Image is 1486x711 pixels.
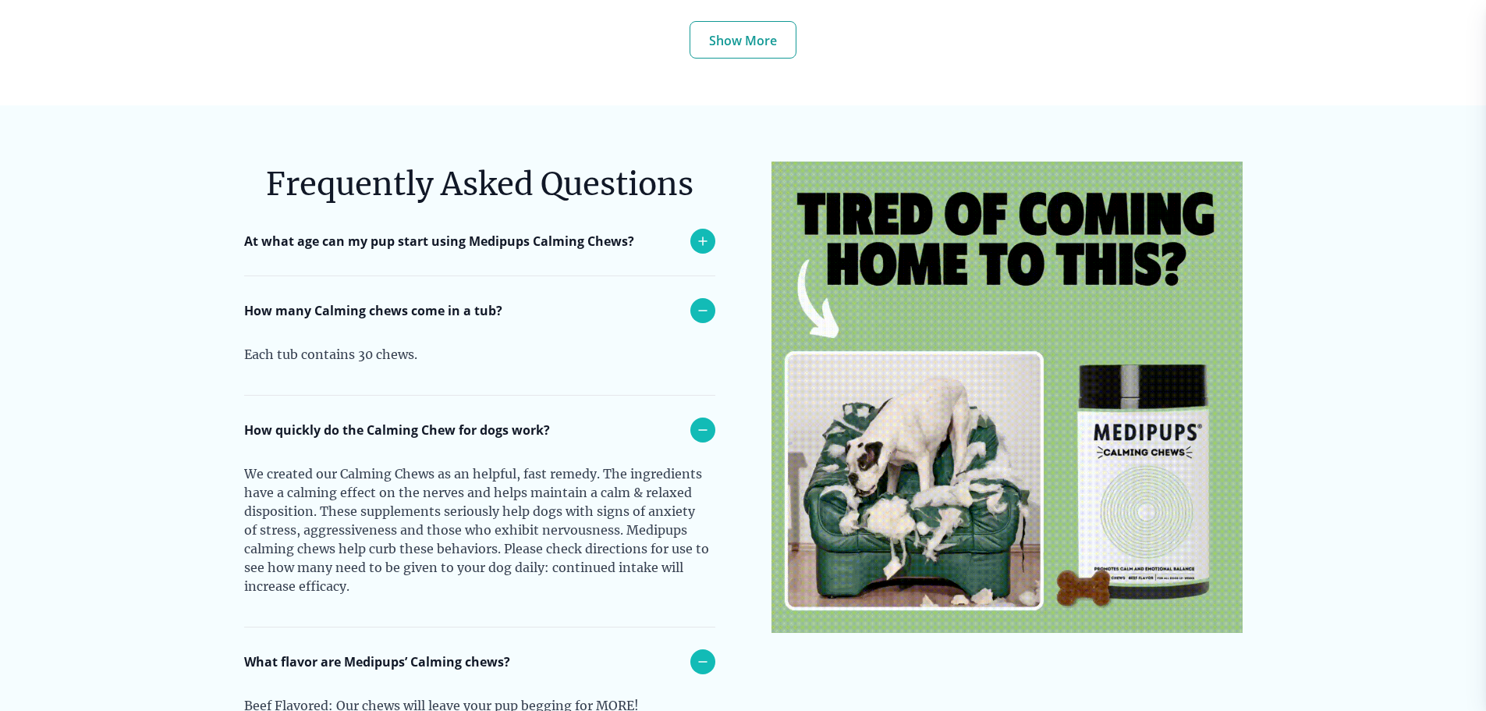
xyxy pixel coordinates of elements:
img: Dog paw licking solution – FAQs about our chews [771,162,1243,633]
div: Our calming soft chews are an amazing solution for dogs of any breed. This chew is to be given to... [244,276,712,363]
p: At what age can my pup start using Medipups Calming Chews? [244,232,634,251]
p: How quickly do the Calming Chew for dogs work? [244,421,550,439]
button: Show More [690,21,796,59]
p: How many Calming chews come in a tub? [244,301,502,320]
div: Each tub contains 30 chews. [244,345,712,395]
h6: Frequently Asked Questions [244,162,715,207]
p: What flavor are Medipups’ Calming chews? [244,652,510,671]
div: We created our Calming Chews as an helpful, fast remedy. The ingredients have a calming effect on... [244,464,712,627]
